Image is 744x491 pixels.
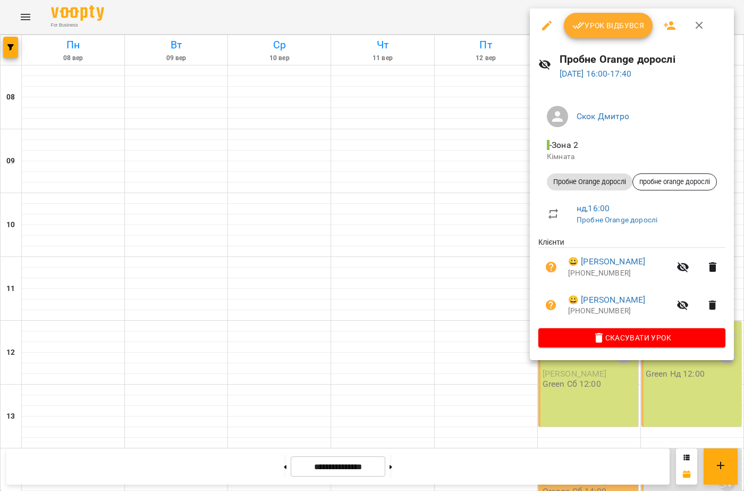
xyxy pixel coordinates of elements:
[560,51,725,68] h6: Пробне Orange дорослі
[547,331,717,344] span: Скасувати Урок
[572,19,645,32] span: Урок відбувся
[568,255,645,268] a: 😀 [PERSON_NAME]
[547,140,580,150] span: - Зона 2
[547,177,632,187] span: Пробне Orange дорослі
[564,13,653,38] button: Урок відбувся
[568,306,670,317] p: [PHONE_NUMBER]
[577,111,630,121] a: Скок Дмитро
[568,268,670,279] p: [PHONE_NUMBER]
[538,328,725,347] button: Скасувати Урок
[538,237,725,328] ul: Клієнти
[577,203,610,213] a: нд , 16:00
[538,254,564,280] button: Візит ще не сплачено. Додати оплату?
[568,294,645,306] a: 😀 [PERSON_NAME]
[538,293,564,318] button: Візит ще не сплачено. Додати оплату?
[633,177,716,187] span: пробне orange дорослі
[547,152,717,162] p: Кімната
[577,215,657,224] a: Пробне Orange дорослі
[632,173,717,190] div: пробне orange дорослі
[560,69,632,79] a: [DATE] 16:00-17:40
